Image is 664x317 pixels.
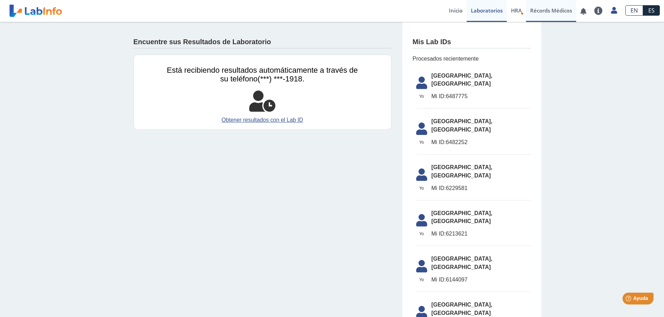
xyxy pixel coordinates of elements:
span: Yo [412,139,432,145]
span: Mi ID: [432,93,446,99]
span: Mi ID: [432,185,446,191]
h4: Encuentre sus Resultados de Laboratorio [133,38,271,46]
a: ES [643,5,660,16]
span: [GEOGRAPHIC_DATA], [GEOGRAPHIC_DATA] [432,209,531,226]
span: Procesados recientemente [413,55,531,63]
span: Mi ID: [432,139,446,145]
span: Yo [412,93,432,100]
span: 6144097 [432,276,531,284]
span: Yo [412,231,432,237]
iframe: Help widget launcher [602,290,656,309]
span: 6487775 [432,92,531,101]
span: 6229581 [432,184,531,192]
span: [GEOGRAPHIC_DATA], [GEOGRAPHIC_DATA] [432,72,531,88]
a: EN [625,5,643,16]
span: HRA [511,7,522,14]
h4: Mis Lab IDs [413,38,451,46]
span: [GEOGRAPHIC_DATA], [GEOGRAPHIC_DATA] [432,255,531,271]
span: Yo [412,277,432,283]
a: Obtener resultados con el Lab ID [167,116,358,124]
span: Mi ID: [432,231,446,237]
span: [GEOGRAPHIC_DATA], [GEOGRAPHIC_DATA] [432,163,531,180]
span: [GEOGRAPHIC_DATA], [GEOGRAPHIC_DATA] [432,117,531,134]
span: 6213621 [432,230,531,238]
span: Yo [412,185,432,191]
span: Está recibiendo resultados automáticamente a través de su teléfono [167,66,358,83]
span: Mi ID: [432,277,446,283]
span: 6482252 [432,138,531,146]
